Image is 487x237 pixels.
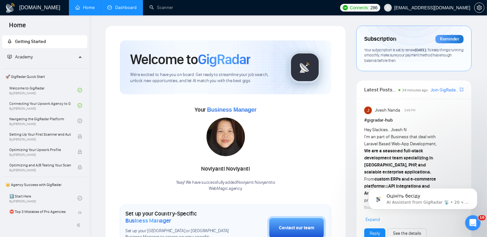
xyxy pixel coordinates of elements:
[404,107,416,113] span: 3:48 PM
[9,153,71,157] span: By [PERSON_NAME]
[460,87,464,93] a: export
[393,230,421,237] a: See the details
[370,4,377,11] span: 286
[9,168,71,172] span: By [PERSON_NAME]
[15,54,33,60] span: Academy
[130,51,250,68] h1: Welcome to
[2,35,87,48] li: Getting Started
[7,39,12,44] span: rocket
[195,106,256,113] span: Your
[207,106,256,113] span: Business Manager
[9,162,71,168] span: Optimizing and A/B Testing Your Scanner for Better Results
[78,88,82,92] span: check-circle
[364,34,396,45] span: Subscription
[435,35,464,43] div: Reminder
[364,106,372,114] img: Jivesh Nanda
[7,54,33,60] span: Academy
[375,107,400,114] span: Jivesh Nanda
[78,134,82,139] span: lock
[9,83,78,97] a: Welcome to GigRadarBy[PERSON_NAME]
[9,138,71,141] span: By [PERSON_NAME]
[465,215,481,231] iframe: Intercom live chat
[107,5,137,10] a: dashboardDashboard
[364,117,464,124] h1: # gigradar-hub
[78,165,82,169] span: lock
[9,131,71,138] span: Setting Up Your First Scanner and Auto-Bidder
[350,4,369,11] span: Connects:
[78,103,82,108] span: check-circle
[176,164,275,174] div: Noviyanti Noviyanti
[198,51,250,68] span: GigRadar
[4,21,31,34] span: Home
[402,88,428,92] span: 34 minutes ago
[279,224,314,232] div: Contact our team
[76,222,83,228] span: double-left
[364,148,433,175] strong: We are a seasoned full-stack development team specializing in [GEOGRAPHIC_DATA], PHP, and scalabl...
[386,5,390,10] span: user
[3,70,87,83] span: 🚀 GigRadar Quick Start
[415,47,426,52] span: [DATE]
[9,191,78,205] a: 1️⃣ Start HereBy[PERSON_NAME]
[343,5,348,10] img: upwork-logo.png
[364,86,396,94] span: Latest Posts from the GigRadar Community
[364,47,463,63] span: Your subscription is set to renew . To keep things running smoothly, make sure your payment metho...
[125,217,171,224] span: Business Manager
[5,3,15,13] img: logo
[130,72,279,84] span: We're excited to have you on board. Get ready to streamline your job search, unlock new opportuni...
[359,175,487,220] iframe: Intercom notifications сообщение
[9,147,71,153] span: Optimizing Your Upwork Profile
[289,51,321,83] img: gigradar-logo.png
[460,87,464,92] span: export
[431,87,458,94] a: Join GigRadar Slack Community
[78,196,82,200] span: check-circle
[3,178,87,191] span: 👑 Agency Success with GigRadar
[474,3,484,13] button: setting
[15,39,46,44] span: Getting Started
[9,114,78,128] a: Navigating the GigRadar PlatformBy[PERSON_NAME]
[78,211,82,216] span: lock
[478,215,486,220] span: 10
[78,119,82,123] span: check-circle
[206,118,245,156] img: 1700835522379-IMG-20231107-WA0007.jpg
[176,186,275,192] p: WebMagic agency .
[7,55,12,59] span: fund-projection-screen
[125,210,235,224] h1: Set up your Country-Specific
[474,5,484,10] a: setting
[9,208,71,215] span: ⛔ Top 3 Mistakes of Pro Agencies
[75,5,95,10] a: homeHome
[370,230,380,237] a: Reply
[176,180,275,192] div: Yaay! We have successfully added Noviyanti Noviyanti to
[149,5,173,10] a: searchScanner
[78,149,82,154] span: lock
[9,98,78,113] a: Connecting Your Upwork Agency to GigRadarBy[PERSON_NAME]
